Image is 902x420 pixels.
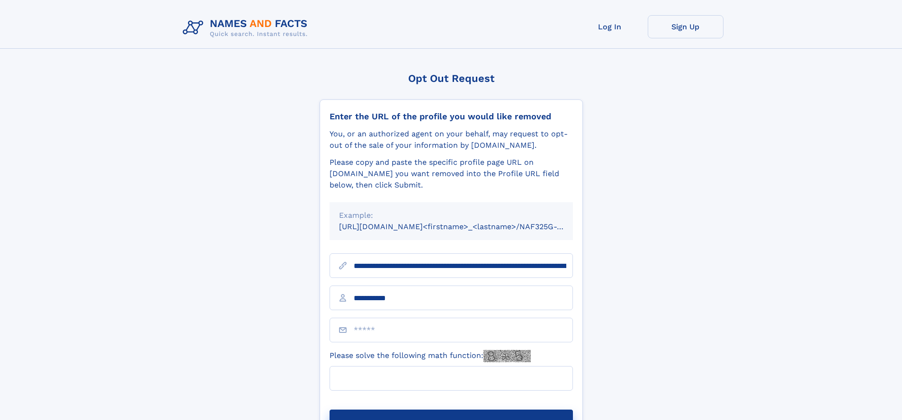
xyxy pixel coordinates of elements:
div: Example: [339,210,563,221]
div: You, or an authorized agent on your behalf, may request to opt-out of the sale of your informatio... [330,128,573,151]
a: Sign Up [648,15,723,38]
small: [URL][DOMAIN_NAME]<firstname>_<lastname>/NAF325G-xxxxxxxx [339,222,591,231]
div: Please copy and paste the specific profile page URL on [DOMAIN_NAME] you want removed into the Pr... [330,157,573,191]
div: Enter the URL of the profile you would like removed [330,111,573,122]
a: Log In [572,15,648,38]
div: Opt Out Request [320,72,583,84]
img: Logo Names and Facts [179,15,315,41]
label: Please solve the following math function: [330,350,531,362]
